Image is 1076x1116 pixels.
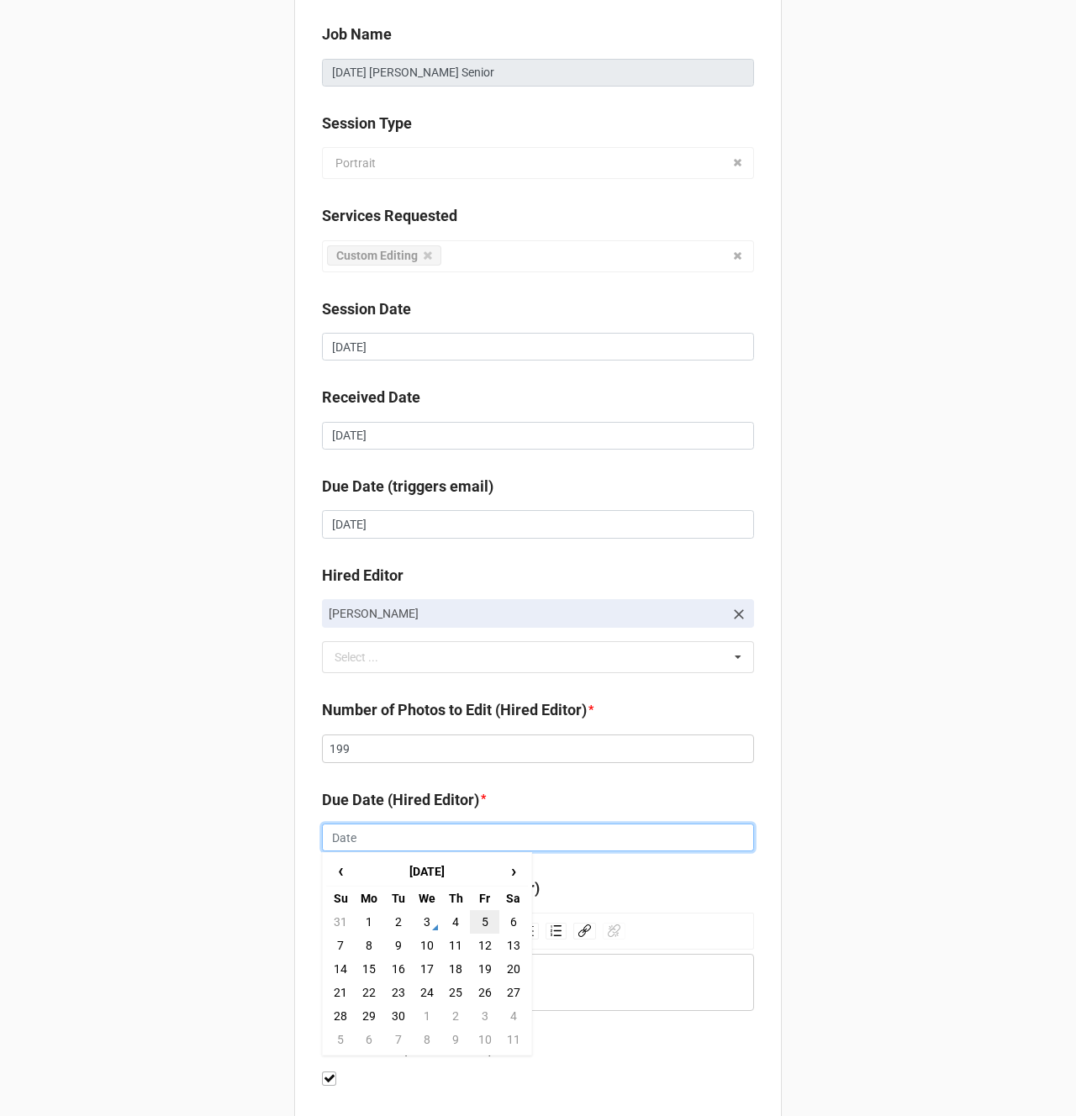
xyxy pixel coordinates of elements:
[322,788,479,812] label: Due Date (Hired Editor)
[322,510,754,539] input: Date
[326,981,355,1004] td: 21
[326,910,355,934] td: 31
[441,1028,470,1051] td: 9
[573,923,596,940] div: Link
[413,957,441,981] td: 17
[470,957,498,981] td: 19
[355,910,383,934] td: 1
[322,333,754,361] input: Date
[512,919,570,944] div: rdw-list-control
[384,981,413,1004] td: 23
[384,1004,413,1028] td: 30
[384,957,413,981] td: 16
[322,913,754,950] div: rdw-toolbar
[355,1004,383,1028] td: 29
[326,1028,355,1051] td: 5
[413,934,441,957] td: 10
[546,923,567,940] div: Ordered
[355,856,498,887] th: [DATE]
[499,1004,528,1028] td: 4
[603,923,625,940] div: Unlink
[470,1004,498,1028] td: 3
[384,934,413,957] td: 9
[322,824,754,852] input: Date
[322,23,392,46] label: Job Name
[355,957,383,981] td: 15
[355,981,383,1004] td: 22
[499,934,528,957] td: 13
[470,1028,498,1051] td: 10
[330,648,403,667] div: Select ...
[441,934,470,957] td: 11
[441,981,470,1004] td: 25
[384,887,413,910] th: Tu
[413,1004,441,1028] td: 1
[470,934,498,957] td: 12
[470,910,498,934] td: 5
[355,887,383,910] th: Mo
[384,910,413,934] td: 2
[441,957,470,981] td: 18
[322,698,587,722] label: Number of Photos to Edit (Hired Editor)
[499,887,528,910] th: Sa
[329,605,724,622] p: [PERSON_NAME]
[499,1028,528,1051] td: 11
[384,1028,413,1051] td: 7
[441,1004,470,1028] td: 2
[355,934,383,957] td: 8
[322,422,754,450] input: Date
[330,973,746,992] div: rdw-editor
[322,112,412,135] label: Session Type
[500,857,527,885] span: ›
[322,204,457,228] label: Services Requested
[413,887,441,910] th: We
[326,957,355,981] td: 14
[322,564,403,587] label: Hired Editor
[499,981,528,1004] td: 27
[322,386,420,409] label: Received Date
[470,981,498,1004] td: 26
[570,919,629,944] div: rdw-link-control
[326,887,355,910] th: Su
[499,957,528,981] td: 20
[326,1004,355,1028] td: 28
[322,475,493,498] label: Due Date (triggers email)
[413,910,441,934] td: 3
[441,887,470,910] th: Th
[413,1028,441,1051] td: 8
[441,910,470,934] td: 4
[355,1028,383,1051] td: 6
[499,910,528,934] td: 6
[413,981,441,1004] td: 24
[322,297,411,321] label: Session Date
[327,857,354,885] span: ‹
[322,913,754,1011] div: rdw-wrapper
[326,934,355,957] td: 7
[470,887,498,910] th: Fr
